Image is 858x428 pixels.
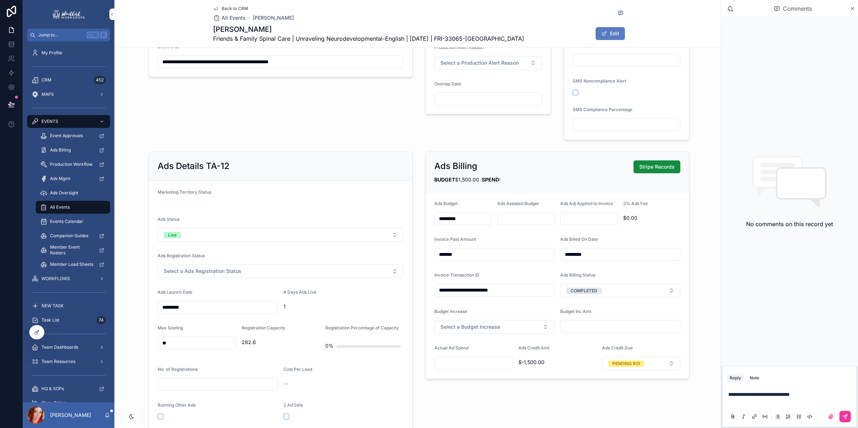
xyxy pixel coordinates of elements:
span: CRM [41,77,51,83]
a: Member Event Rosters [36,244,110,257]
span: -- [283,380,288,387]
div: scrollable content [23,41,114,402]
a: EVENTS [27,115,110,128]
a: Ads Oversight [36,186,110,199]
a: Show Rates [27,397,110,409]
a: CRM452 [27,74,110,86]
a: All Events [213,14,246,21]
button: Select Button [434,320,554,334]
span: HQ & SOPs [41,386,64,392]
span: All Events [50,204,70,210]
span: NEW TASK [41,303,64,309]
span: Running Other Ads [158,402,196,408]
div: Live [168,232,177,238]
span: Friends & Family Spinal Care | Unraveling Neurodevelopmental-English | [DATE] | FRI-33065-[GEOGRA... [213,34,524,43]
span: Select a Budget Increase [440,323,500,330]
span: 2 Ad Sets [283,402,303,408]
div: 0% [325,339,334,353]
span: Event Approvals [50,133,83,139]
span: Ads Launch Date [158,289,192,295]
span: Ads Billing [50,147,71,153]
a: Events Calendar [36,215,110,228]
span: Task List [41,317,59,323]
button: Note [747,374,762,382]
a: Production Workflow [36,158,110,171]
a: My Profile [27,46,110,59]
span: Ads Credit Due [602,345,633,350]
span: $-1,500.00 [518,359,597,366]
a: NEW TASK [27,299,110,312]
span: Member Lead Sheets [50,262,93,267]
a: Ads Mgmt [36,172,110,185]
a: HQ & SOPs [27,382,110,395]
a: WORKFLOWS [27,272,110,285]
span: No. of Registrations [158,367,198,372]
span: Ads Budget [434,201,458,206]
span: Overlap Date [434,81,461,86]
a: Member Lead Sheets [36,258,110,271]
span: Companion Guides [50,233,88,239]
p: [PERSON_NAME] [50,412,91,419]
img: App logo [51,9,86,20]
a: Ads Billing [36,144,110,156]
span: Team Dashboards [41,344,78,350]
span: Select a Ads Registration Status [164,268,241,275]
span: $0.00 [623,214,680,222]
span: Select a Production Alert Reason [440,59,519,66]
span: # Days Ads Live [283,289,316,295]
span: 3% Ads Fee [623,201,648,206]
span: Registration Capacity [242,325,285,330]
span: Ads Credit Amt [518,345,549,350]
a: Task List74 [27,314,110,327]
button: Select Button [158,228,404,242]
button: Edit [596,27,625,40]
span: Team Resources [41,359,75,364]
span: K [101,32,107,38]
span: Ads Status [158,217,179,222]
h2: Ads Billing [434,160,477,172]
a: [PERSON_NAME] [253,14,294,21]
button: Reply [727,374,744,382]
a: Companion Guides [36,229,110,242]
span: Ads Assisted Budget [497,201,539,206]
span: SMS Compliance Percentage [573,107,632,112]
span: Ads Oversight [50,190,78,196]
span: Jump to... [38,32,84,38]
span: Budget Inc Amt [560,309,591,314]
span: Stripe Records [639,163,675,170]
a: Team Dashboards [27,341,110,354]
span: Events Calendar [50,219,83,224]
a: MAPS [27,88,110,101]
div: 74 [97,316,106,324]
button: Select Button [434,56,542,70]
span: Actual Ad Spend [434,345,468,350]
span: Ads Adj Applied to Invoice [560,201,613,206]
span: EVENTS [41,119,58,124]
span: WORKFLOWS [41,276,70,282]
div: Note [750,375,759,381]
span: Invoice Paid Amount [434,237,476,242]
span: 282.6 [242,339,320,346]
strong: BUDGET [434,176,455,183]
span: Show Rates [41,400,65,406]
div: PENDING ROI [612,360,640,367]
h2: Ads Details TA-12 [158,160,230,172]
span: Ads Mgmt [50,176,70,181]
span: Budget Increase [434,309,467,314]
span: Member Event Rosters [50,244,93,256]
span: Ads Registration Status [158,253,205,258]
a: Event Approvals [36,129,110,142]
span: 1 [283,303,404,310]
a: All Events [36,201,110,214]
span: Max Seating [158,325,183,330]
span: Comments [783,4,812,13]
span: SMS Noncompliance Alert [573,78,626,84]
button: Select Button [602,357,680,370]
span: Invoice Transaction ID [434,272,479,278]
h2: No comments on this record yet [746,220,833,228]
span: $1,500.00 : [434,176,501,183]
span: Marketing Territory Status [158,189,211,195]
a: Team Resources [27,355,110,368]
a: Back to CRM [213,6,248,11]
